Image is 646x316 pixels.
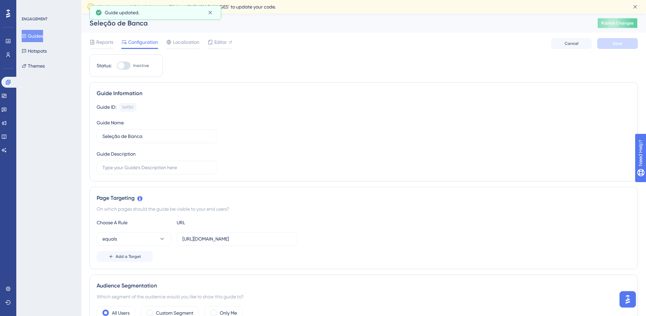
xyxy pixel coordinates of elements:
span: Need Help? [16,2,42,10]
span: Editor [214,38,227,46]
span: Reports [96,38,113,46]
div: On which pages should the guide be visible to your end users? [97,205,631,213]
div: Guide Information [97,89,631,98]
div: Audience Segmentation [97,282,631,290]
div: Guide ID: [97,103,116,112]
div: Choose A Rule [97,218,171,227]
button: Hotspots [22,45,47,57]
div: Guide Description [97,150,136,158]
div: Status: [97,62,112,70]
div: URL [177,218,251,227]
button: Add a Target [97,251,153,262]
span: Save [613,41,622,46]
div: ENGAGEMENT [22,16,47,22]
div: Seleção de Banca [90,18,580,28]
button: Cancel [551,38,592,49]
span: Cancel [565,41,579,46]
span: You have unpublished changes. Click on ‘PUBLISH CHANGES’ to update your code. [99,3,276,11]
div: 149741 [122,105,133,110]
span: Configuration [128,38,158,46]
span: Add a Target [116,254,141,259]
span: Localization [173,38,199,46]
div: Which segment of the audience would you like to show this guide to? [97,293,631,301]
span: Publish Changes [601,20,634,26]
span: equals [102,235,117,243]
div: Page Targeting [97,194,631,202]
span: Guide updated. [105,8,139,17]
span: Inactive [133,63,149,68]
input: yourwebsite.com/path [182,235,292,243]
button: Save [597,38,638,49]
button: Themes [22,60,45,72]
button: Guides [22,30,43,42]
input: Type your Guide’s Name here [102,133,212,140]
iframe: UserGuiding AI Assistant Launcher [618,289,638,310]
div: Guide Name [97,119,124,127]
input: Type your Guide’s Description here [102,164,212,171]
button: Publish Changes [597,18,638,29]
button: equals [97,232,171,246]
